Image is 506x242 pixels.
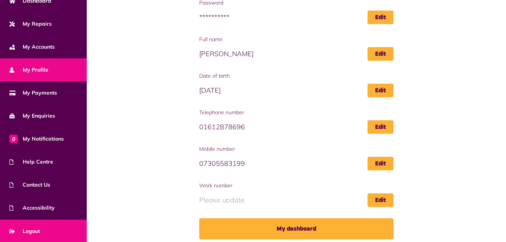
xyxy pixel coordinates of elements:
a: Edit [368,193,394,207]
span: Full name [199,35,394,43]
span: Telephone number [199,109,394,116]
a: Edit [368,11,394,24]
span: 07305583199 [199,157,394,170]
span: [PERSON_NAME] [199,47,394,61]
span: Work number [199,182,394,190]
a: Edit [368,120,394,134]
span: Help Centre [9,158,53,166]
span: Logout [9,227,40,235]
span: Date of birth [199,72,394,80]
span: My Payments [9,89,57,97]
span: My Enquiries [9,112,55,120]
a: Edit [368,47,394,61]
a: My dashboard [199,218,394,239]
span: My Profile [9,66,48,74]
a: Edit [368,84,394,97]
span: My Repairs [9,20,52,28]
span: Contact Us [9,181,50,189]
span: Please update [199,193,394,207]
span: Accessibility [9,204,55,212]
a: Edit [368,157,394,170]
span: 0 [9,135,18,143]
span: [DATE] [199,84,394,97]
span: 01612878696 [199,120,394,134]
span: My Notifications [9,135,64,143]
span: My Accounts [9,43,55,51]
span: Mobile number [199,145,394,153]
